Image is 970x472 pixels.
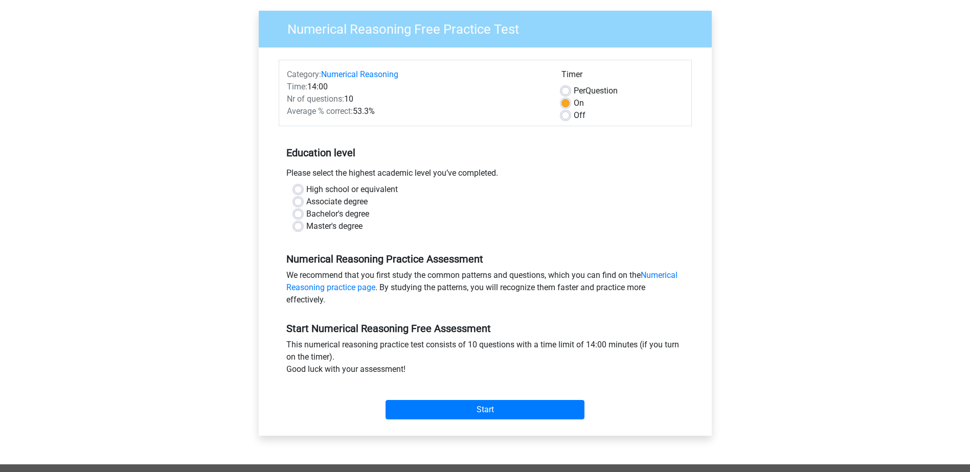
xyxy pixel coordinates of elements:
[286,143,684,163] h5: Education level
[287,106,353,116] span: Average % correct:
[279,81,554,93] div: 14:00
[286,253,684,265] h5: Numerical Reasoning Practice Assessment
[306,196,368,208] label: Associate degree
[279,105,554,117] div: 53.3%
[574,86,585,96] span: Per
[287,94,344,104] span: Nr of questions:
[574,109,585,122] label: Off
[306,220,363,232] label: Master's degree
[306,183,398,196] label: High school or equivalent
[279,269,692,310] div: We recommend that you first study the common patterns and questions, which you can find on the . ...
[287,82,307,91] span: Time:
[279,93,554,105] div: 10
[306,208,369,220] label: Bachelor's degree
[561,68,684,85] div: Timer
[279,339,692,380] div: This numerical reasoning practice test consists of 10 questions with a time limit of 14:00 minute...
[287,69,321,79] span: Category:
[321,69,398,79] a: Numerical Reasoning
[286,322,684,335] h5: Start Numerical Reasoning Free Assessment
[275,17,704,37] h3: Numerical Reasoning Free Practice Test
[574,85,618,97] label: Question
[386,400,584,419] input: Start
[574,97,584,109] label: On
[279,167,692,183] div: Please select the highest academic level you’ve completed.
